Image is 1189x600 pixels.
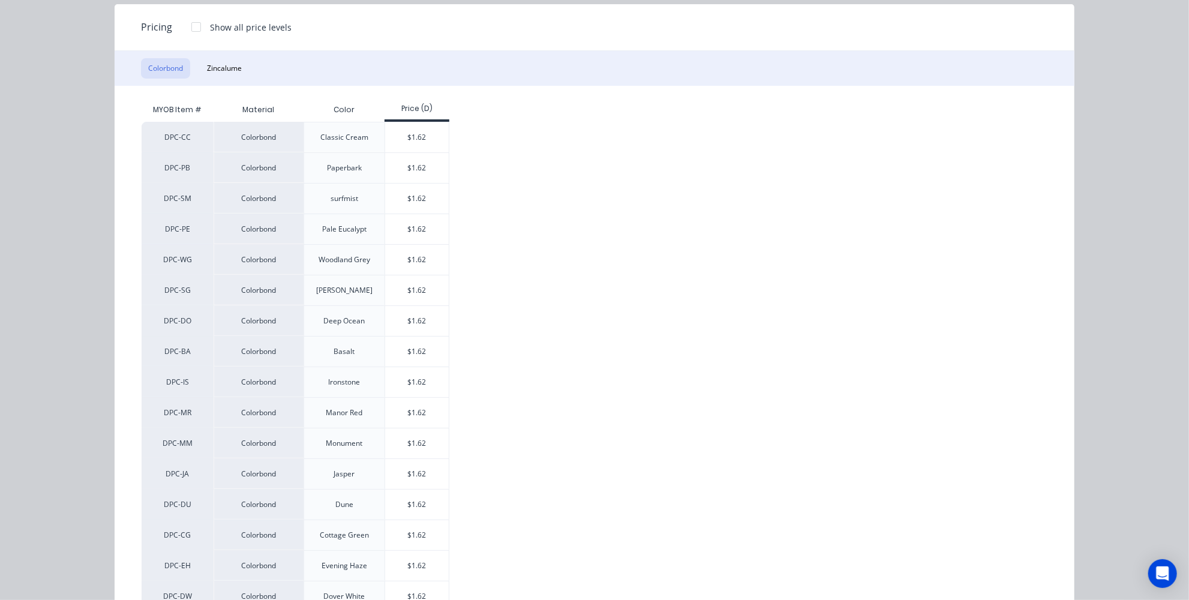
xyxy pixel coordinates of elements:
[142,183,214,214] div: DPC-SM
[326,407,362,418] div: Manor Red
[214,122,304,152] div: Colorbond
[142,214,214,244] div: DPC-PE
[385,398,449,428] div: $1.62
[326,438,362,449] div: Monument
[214,98,304,122] div: Material
[385,520,449,550] div: $1.62
[141,20,172,34] span: Pricing
[385,153,449,183] div: $1.62
[142,428,214,458] div: DPC-MM
[331,193,358,204] div: surfmist
[214,458,304,489] div: Colorbond
[385,275,449,305] div: $1.62
[214,305,304,336] div: Colorbond
[142,152,214,183] div: DPC-PB
[385,490,449,520] div: $1.62
[316,285,373,296] div: [PERSON_NAME]
[319,254,370,265] div: Woodland Grey
[385,184,449,214] div: $1.62
[142,550,214,581] div: DPC-EH
[385,367,449,397] div: $1.62
[214,489,304,520] div: Colorbond
[214,397,304,428] div: Colorbond
[334,469,355,479] div: Jasper
[385,428,449,458] div: $1.62
[142,305,214,336] div: DPC-DO
[323,316,365,326] div: Deep Ocean
[214,214,304,244] div: Colorbond
[210,21,292,34] div: Show all price levels
[385,337,449,367] div: $1.62
[335,499,353,510] div: Dune
[327,163,362,173] div: Paperbark
[142,367,214,397] div: DPC-IS
[385,103,450,114] div: Price (D)
[142,275,214,305] div: DPC-SG
[142,244,214,275] div: DPC-WG
[322,224,367,235] div: Pale Eucalypt
[385,306,449,336] div: $1.62
[214,367,304,397] div: Colorbond
[200,58,249,79] button: Zincalume
[214,336,304,367] div: Colorbond
[214,244,304,275] div: Colorbond
[328,377,360,388] div: Ironstone
[214,183,304,214] div: Colorbond
[142,397,214,428] div: DPC-MR
[142,98,214,122] div: MYOB Item #
[334,346,355,357] div: Basalt
[214,428,304,458] div: Colorbond
[385,245,449,275] div: $1.62
[142,458,214,489] div: DPC-JA
[385,459,449,489] div: $1.62
[320,530,369,541] div: Cottage Green
[142,489,214,520] div: DPC-DU
[214,550,304,581] div: Colorbond
[214,152,304,183] div: Colorbond
[142,336,214,367] div: DPC-BA
[322,560,367,571] div: Evening Haze
[320,132,368,143] div: Classic Cream
[141,58,190,79] button: Colorbond
[324,95,364,125] div: Color
[1148,559,1177,588] div: Open Intercom Messenger
[385,122,449,152] div: $1.62
[214,275,304,305] div: Colorbond
[214,520,304,550] div: Colorbond
[385,551,449,581] div: $1.62
[142,520,214,550] div: DPC-CG
[142,122,214,152] div: DPC-CC
[385,214,449,244] div: $1.62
